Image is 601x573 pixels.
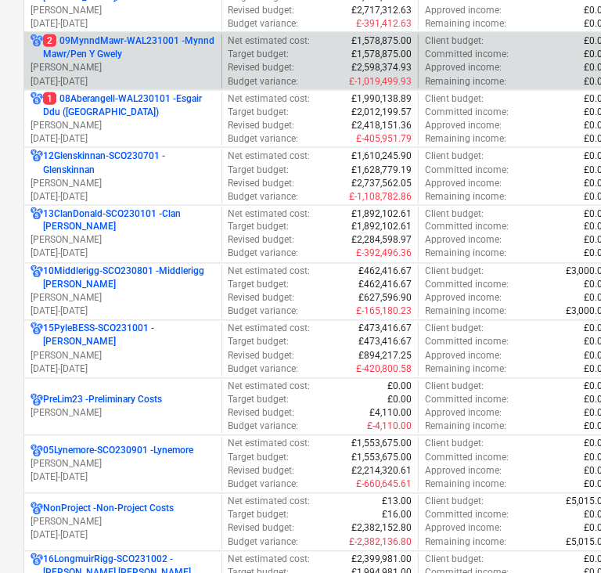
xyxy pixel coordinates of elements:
[229,536,299,550] p: Budget variance :
[358,336,412,349] p: £473,416.67
[425,207,484,221] p: Client budget :
[31,292,215,305] p: [PERSON_NAME]
[229,247,299,261] p: Budget variance :
[31,471,215,485] p: [DATE] - [DATE]
[229,75,299,88] p: Budget variance :
[31,34,215,88] div: 209MynndMawr-WAL231001 -Mynnd Mawr/Pen Y Gwely[PERSON_NAME][DATE]-[DATE]
[356,132,412,146] p: £-405,951.79
[425,509,509,522] p: Committed income :
[425,48,509,61] p: Committed income :
[229,106,290,119] p: Target budget :
[229,132,299,146] p: Budget variance :
[349,190,412,204] p: £-1,108,782.86
[425,305,506,319] p: Remaining income :
[31,363,215,377] p: [DATE] - [DATE]
[43,503,174,516] p: NonProject - Non-Project Costs
[523,498,601,573] iframe: Chat Widget
[43,207,215,234] p: 13ClanDonald-SCO230101 - Clan [PERSON_NAME]
[229,522,295,535] p: Revised budget :
[229,207,311,221] p: Net estimated cost :
[229,34,311,48] p: Net estimated cost :
[425,522,502,535] p: Approved income :
[425,106,509,119] p: Committed income :
[351,34,412,48] p: £1,578,875.00
[349,536,412,550] p: £-2,382,136.80
[351,522,412,535] p: £2,382,152.80
[229,279,290,292] p: Target budget :
[43,92,215,119] p: 08Aberangell-WAL230101 - Esgair Ddu ([GEOGRAPHIC_DATA])
[351,465,412,478] p: £2,214,320.61
[229,509,290,522] p: Target budget :
[229,394,290,407] p: Target budget :
[351,553,412,567] p: £2,399,981.00
[229,420,299,434] p: Budget variance :
[358,323,412,336] p: £473,416.67
[229,61,295,74] p: Revised budget :
[31,305,215,319] p: [DATE] - [DATE]
[425,75,506,88] p: Remaining income :
[31,34,43,61] div: Project has multi currencies enabled
[31,150,43,176] div: Project has multi currencies enabled
[425,438,484,451] p: Client budget :
[351,106,412,119] p: £2,012,199.57
[356,305,412,319] p: £-165,180.23
[367,420,412,434] p: £-4,110.00
[31,4,215,17] p: [PERSON_NAME]
[229,465,295,478] p: Revised budget :
[31,445,43,458] div: Project has multi currencies enabled
[43,394,162,407] p: PreLim23 - Preliminary Costs
[425,4,502,17] p: Approved income :
[31,132,215,146] p: [DATE] - [DATE]
[425,292,502,305] p: Approved income :
[43,92,56,105] span: 1
[229,177,295,190] p: Revised budget :
[229,4,295,17] p: Revised budget :
[425,478,506,492] p: Remaining income :
[425,363,506,377] p: Remaining income :
[229,265,311,279] p: Net estimated cost :
[31,516,215,529] p: [PERSON_NAME]
[425,92,484,106] p: Client budget :
[43,265,215,292] p: 10Middlerigg-SCO230801 - Middlerigg [PERSON_NAME]
[229,350,295,363] p: Revised budget :
[425,394,509,407] p: Committed income :
[31,207,43,234] div: Project has multi currencies enabled
[31,445,215,485] div: 05Lynemore-SCO230901 -Lynemore[PERSON_NAME][DATE]-[DATE]
[43,34,215,61] p: 09MynndMawr-WAL231001 - Mynnd Mawr/Pen Y Gwely
[229,221,290,234] p: Target budget :
[31,407,215,420] p: [PERSON_NAME]
[229,380,311,394] p: Net estimated cost :
[31,150,215,204] div: 12Glenskinnan-SCO230701 -Glenskinnan[PERSON_NAME][DATE]-[DATE]
[229,292,295,305] p: Revised budget :
[425,323,484,336] p: Client budget :
[425,336,509,349] p: Committed income :
[351,164,412,177] p: £1,628,779.19
[425,234,502,247] p: Approved income :
[31,92,215,146] div: 108Aberangell-WAL230101 -Esgair Ddu ([GEOGRAPHIC_DATA])[PERSON_NAME][DATE]-[DATE]
[382,509,412,522] p: £16.00
[229,478,299,492] p: Budget variance :
[425,164,509,177] p: Committed income :
[425,465,502,478] p: Approved income :
[31,503,43,516] div: Project has multi currencies enabled
[229,407,295,420] p: Revised budget :
[351,150,412,163] p: £1,610,245.90
[425,34,484,48] p: Client budget :
[43,445,193,458] p: 05Lynemore-SCO230901 - Lynemore
[229,363,299,377] p: Budget variance :
[31,17,215,31] p: [DATE] - [DATE]
[387,394,412,407] p: £0.00
[425,17,506,31] p: Remaining income :
[351,48,412,61] p: £1,578,875.00
[229,452,290,465] p: Target budget :
[31,190,215,204] p: [DATE] - [DATE]
[351,119,412,132] p: £2,418,151.36
[229,150,311,163] p: Net estimated cost :
[425,132,506,146] p: Remaining income :
[425,407,502,420] p: Approved income :
[31,61,215,74] p: [PERSON_NAME]
[229,336,290,349] p: Target budget :
[31,350,215,363] p: [PERSON_NAME]
[31,247,215,261] p: [DATE] - [DATE]
[425,420,506,434] p: Remaining income :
